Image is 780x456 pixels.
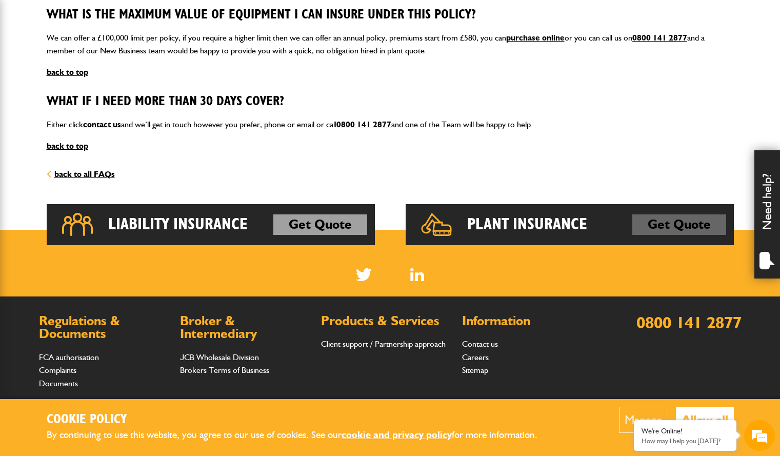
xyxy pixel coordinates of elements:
[13,186,187,307] textarea: Type your message and hit 'Enter'
[108,214,248,235] h2: Liability Insurance
[410,268,424,281] img: Linked In
[180,365,269,375] a: Brokers Terms of Business
[410,268,424,281] a: LinkedIn
[47,169,115,179] a: back to all FAQs
[39,365,76,375] a: Complaints
[336,120,391,129] a: 0800 141 2877
[462,352,489,362] a: Careers
[342,429,452,441] a: cookie and privacy policy
[47,412,554,428] h2: Cookie Policy
[754,150,780,279] div: Need help?
[39,352,99,362] a: FCA authorisation
[39,314,170,341] h2: Regulations & Documents
[47,427,554,443] p: By continuing to use this website, you agree to our use of cookies. See our for more information.
[619,407,668,433] button: Manage
[462,365,488,375] a: Sitemap
[467,214,587,235] h2: Plant Insurance
[632,33,687,43] a: 0800 141 2877
[676,407,734,433] button: Allow all
[462,314,593,328] h2: Information
[636,312,742,332] a: 0800 141 2877
[53,57,172,71] div: Chat with us now
[47,7,734,23] h3: What is the Maximum Value of equipment I can insure under this policy?
[13,155,187,178] input: Enter your phone number
[462,339,498,349] a: Contact us
[83,120,121,129] a: contact us
[39,379,78,388] a: Documents
[168,5,193,30] div: Minimize live chat window
[47,141,88,151] a: back to top
[356,268,372,281] img: Twitter
[47,94,734,110] h3: What if I need more than 30 Days cover?
[47,31,734,57] p: We can offer a £100,000 limit per policy, if you require a higher limit then we can offer an annu...
[642,437,729,445] p: How may I help you today?
[632,214,726,235] a: Get Quote
[642,427,729,435] div: We're Online!
[139,316,186,330] em: Start Chat
[273,214,367,235] a: Get Quote
[13,125,187,148] input: Enter your email address
[321,314,452,328] h2: Products & Services
[180,352,259,362] a: JCB Wholesale Division
[506,33,565,43] a: purchase online
[321,339,446,349] a: Client support / Partnership approach
[13,95,187,117] input: Enter your last name
[17,57,43,71] img: d_20077148190_company_1631870298795_20077148190
[180,314,311,341] h2: Broker & Intermediary
[47,118,734,131] p: Either click and we’ll get in touch however you prefer, phone or email or call and one of the Tea...
[47,67,88,77] a: back to top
